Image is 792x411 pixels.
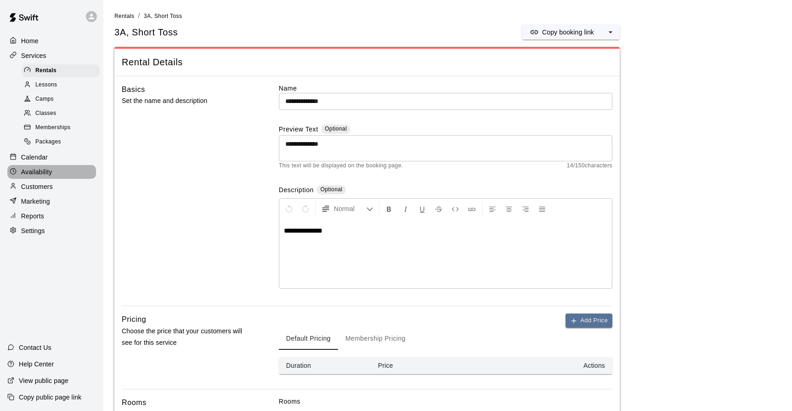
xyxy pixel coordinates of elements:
a: Services [7,49,96,63]
p: Settings [21,226,45,235]
button: Insert Code [447,200,463,217]
button: Format Italics [398,200,413,217]
button: Formatting Options [317,200,377,217]
a: Packages [22,135,103,149]
p: Customers [21,182,53,191]
span: 14 / 150 characters [567,161,612,171]
span: Optional [325,126,347,132]
button: Membership Pricing [338,328,413,350]
h6: Pricing [122,314,146,325]
p: Contact Us [19,343,51,352]
p: Calendar [21,153,48,162]
nav: breadcrumb [114,11,781,21]
button: Format Strikethrough [431,200,447,217]
a: Lessons [22,78,103,92]
a: Marketing [7,194,96,208]
h6: Basics [122,84,145,96]
h6: Rooms [122,397,147,409]
a: Classes [22,107,103,121]
a: Availability [7,165,96,179]
div: split button [522,25,620,40]
button: Format Bold [381,200,397,217]
p: Availability [21,167,52,177]
p: Marketing [21,197,50,206]
span: Camps [35,95,54,104]
button: Format Underline [414,200,430,217]
span: This text will be displayed on the booking page. [279,161,403,171]
li: / [138,11,140,21]
p: View public page [19,376,68,385]
label: Description [279,185,314,196]
button: Copy booking link [522,25,601,40]
p: Services [21,51,46,60]
label: Preview Text [279,125,318,135]
p: Set the name and description [122,95,249,107]
button: select merge strategy [601,25,620,40]
button: Add Price [566,314,612,328]
span: Rentals [114,13,135,19]
a: Settings [7,224,96,238]
p: Reports [21,211,44,221]
span: Rental Details [122,56,612,68]
th: Price [371,357,463,374]
div: Lessons [22,79,100,91]
button: Left Align [485,200,500,217]
p: Home [21,36,39,46]
span: Classes [35,109,56,118]
span: 3A, Short Toss [144,13,182,19]
div: Memberships [22,121,100,134]
a: Home [7,34,96,48]
a: Rentals [22,63,103,78]
p: Copy booking link [542,28,594,37]
button: Right Align [518,200,533,217]
div: Rentals [22,64,100,77]
label: Rooms [279,397,612,406]
span: Rentals [35,66,57,75]
span: Packages [35,137,61,147]
a: Memberships [22,121,103,135]
button: Insert Link [464,200,480,217]
button: Undo [281,200,297,217]
label: Name [279,84,612,93]
div: Classes [22,107,100,120]
a: Camps [22,92,103,107]
th: Actions [463,357,612,374]
button: Center Align [501,200,517,217]
a: Rentals [114,12,135,19]
p: Choose the price that your customers will see for this service [122,325,249,348]
p: Copy public page link [19,393,81,402]
p: Help Center [19,360,54,369]
th: Duration [279,357,371,374]
button: Justify Align [534,200,550,217]
button: Default Pricing [279,328,338,350]
a: Calendar [7,150,96,164]
span: Lessons [35,80,57,90]
span: Normal [334,204,366,213]
button: Redo [298,200,313,217]
span: Optional [320,186,342,193]
div: Packages [22,136,100,148]
span: Memberships [35,123,70,132]
div: Camps [22,93,100,106]
a: Customers [7,180,96,194]
a: Reports [7,209,96,223]
h5: 3A, Short Toss [114,26,178,39]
